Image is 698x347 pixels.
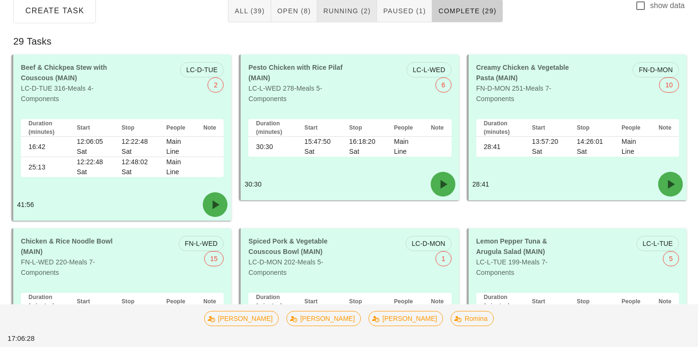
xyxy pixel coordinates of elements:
[412,236,445,251] span: LC-D-MON
[524,119,569,137] th: Start
[234,7,264,15] span: All (39)
[25,7,85,15] span: Create Task
[21,64,107,82] b: Beef & Chickpea Stew with Couscous (MAIN)
[114,293,159,310] th: Stop
[186,63,217,77] span: LC-D-TUE
[341,119,386,137] th: Stop
[15,230,123,283] div: FN-L-WED 220-Meals 7-Components
[6,26,692,56] div: 29 Tasks
[424,293,452,310] th: Note
[196,293,224,310] th: Note
[114,119,159,137] th: Stop
[21,119,69,137] th: Duration (minutes)
[387,137,424,157] td: Main Line
[214,78,217,92] span: 2
[185,236,217,251] span: FN-L-WED
[248,64,342,82] b: Pesto Chicken with Rice Pilaf (MAIN)
[6,332,63,346] div: 17:06:28
[15,56,123,110] div: LC-D-TUE 316-Meals 4-Components
[642,236,673,251] span: LC-L-TUE
[442,78,445,92] span: 6
[569,293,614,310] th: Stop
[651,119,679,137] th: Note
[375,311,437,326] span: [PERSON_NAME]
[248,293,297,310] th: Duration (minutes)
[210,311,273,326] span: [PERSON_NAME]
[383,7,426,15] span: Paused (1)
[114,157,159,177] td: 12:48:02 Sat
[69,157,114,177] td: 12:22:48 Sat
[159,119,196,137] th: People
[297,293,341,310] th: Start
[243,230,350,283] div: LC-D-MON 202-Meals 5-Components
[21,237,113,255] b: Chicken & Rice Noodle Bowl (MAIN)
[639,63,673,77] span: FN-D-MON
[524,293,569,310] th: Start
[297,137,341,157] td: 15:47:50 Sat
[159,157,196,177] td: Main Line
[114,137,159,157] td: 12:22:48 Sat
[476,137,525,157] td: 28:41
[476,293,525,310] th: Duration (minutes)
[614,119,651,137] th: People
[387,119,424,137] th: People
[241,168,459,200] div: 30:30
[277,7,311,15] span: Open (8)
[665,78,673,92] span: 10
[387,293,424,310] th: People
[651,293,679,310] th: Note
[196,119,224,137] th: Note
[323,7,371,15] span: Running (2)
[69,293,114,310] th: Start
[442,252,445,266] span: 1
[21,137,69,157] td: 16:42
[413,63,445,77] span: LC-L-WED
[341,293,386,310] th: Stop
[248,237,327,255] b: Spiced Pork & Vegetable Couscous Bowl (MAIN)
[21,293,69,310] th: Duration (minutes)
[248,137,297,157] td: 30:30
[159,137,196,157] td: Main Line
[424,119,452,137] th: Note
[614,137,651,157] td: Main Line
[341,137,386,157] td: 16:18:20 Sat
[248,119,297,137] th: Duration (minutes)
[13,188,231,221] div: 41:56
[21,157,69,177] td: 25:13
[476,64,569,82] b: Creamy Chicken & Vegetable Pasta (MAIN)
[650,1,685,10] label: show data
[569,137,614,157] td: 14:26:01 Sat
[476,119,525,137] th: Duration (minutes)
[457,311,488,326] span: Romina
[438,7,496,15] span: Complete (29)
[297,119,341,137] th: Start
[476,237,547,255] b: Lemon Pepper Tuna & Arugula Salad (MAIN)
[471,56,578,110] div: FN-D-MON 251-Meals 7-Components
[159,293,196,310] th: People
[292,311,355,326] span: [PERSON_NAME]
[471,230,578,283] div: LC-L-TUE 199-Meals 7-Components
[524,137,569,157] td: 13:57:20 Sat
[669,252,673,266] span: 5
[243,56,350,110] div: LC-L-WED 278-Meals 5-Components
[569,119,614,137] th: Stop
[69,137,114,157] td: 12:06:05 Sat
[69,119,114,137] th: Start
[614,293,651,310] th: People
[210,252,218,266] span: 15
[469,168,687,200] div: 28:41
